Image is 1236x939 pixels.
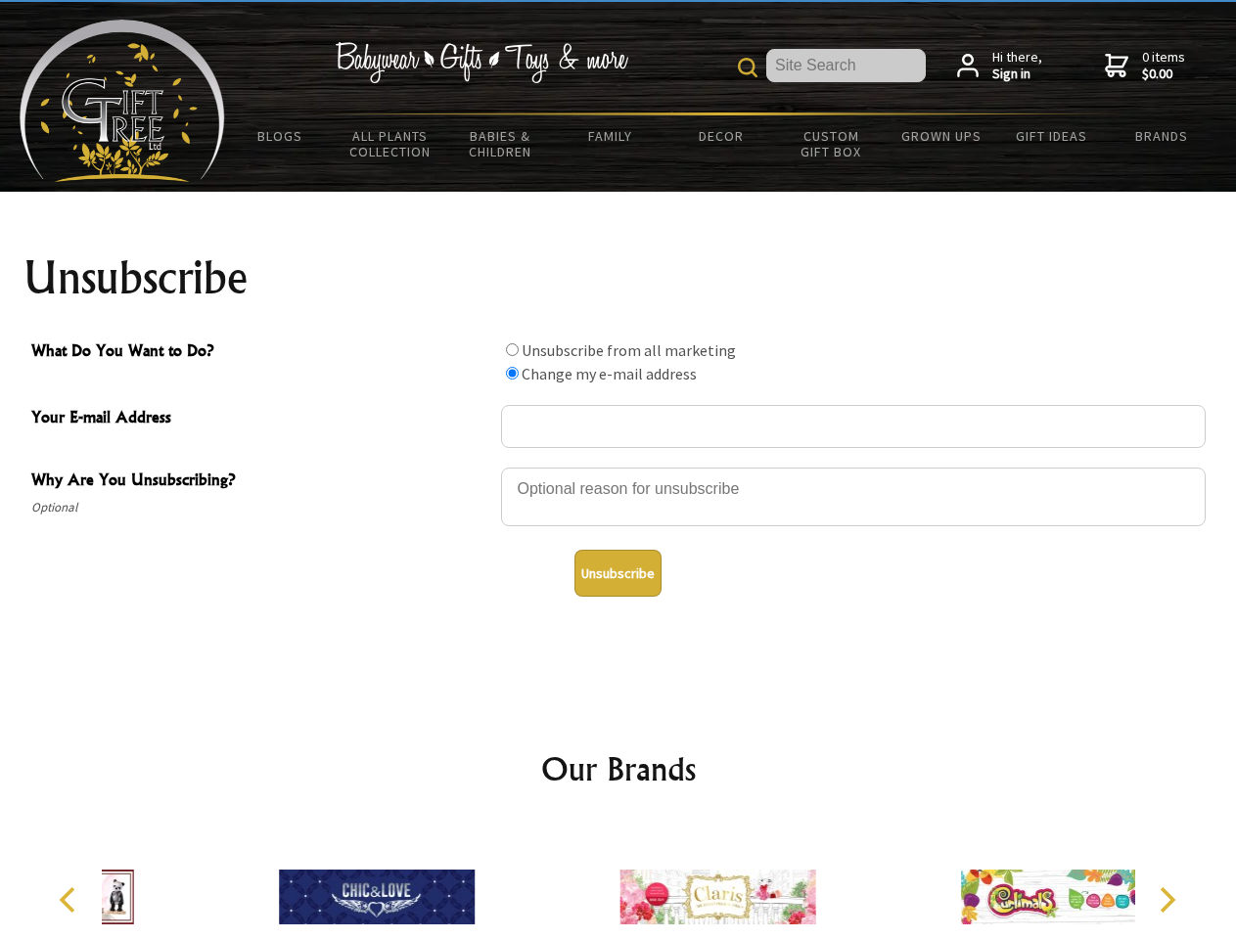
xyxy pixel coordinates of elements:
[574,550,662,597] button: Unsubscribe
[1107,115,1217,156] a: Brands
[1142,66,1185,83] strong: $0.00
[1145,878,1188,921] button: Next
[665,115,776,156] a: Decor
[225,115,336,156] a: BLOGS
[445,115,556,172] a: Babies & Children
[506,367,519,380] input: What Do You Want to Do?
[766,49,926,82] input: Site Search
[335,42,628,83] img: Babywear - Gifts - Toys & more
[23,254,1213,301] h1: Unsubscribe
[1105,49,1185,83] a: 0 items$0.00
[31,468,491,496] span: Why Are You Unsubscribing?
[39,745,1198,792] h2: Our Brands
[522,340,736,360] label: Unsubscribe from all marketing
[957,49,1042,83] a: Hi there,Sign in
[992,49,1042,83] span: Hi there,
[1142,48,1185,83] span: 0 items
[20,20,225,182] img: Babyware - Gifts - Toys and more...
[776,115,887,172] a: Custom Gift Box
[886,115,996,156] a: Grown Ups
[501,405,1206,448] input: Your E-mail Address
[49,878,92,921] button: Previous
[996,115,1107,156] a: Gift Ideas
[501,468,1206,526] textarea: Why Are You Unsubscribing?
[31,338,491,367] span: What Do You Want to Do?
[738,58,757,77] img: product search
[522,364,697,383] label: Change my e-mail address
[31,405,491,433] span: Your E-mail Address
[506,343,519,356] input: What Do You Want to Do?
[336,115,446,172] a: All Plants Collection
[992,66,1042,83] strong: Sign in
[31,496,491,519] span: Optional
[556,115,666,156] a: Family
